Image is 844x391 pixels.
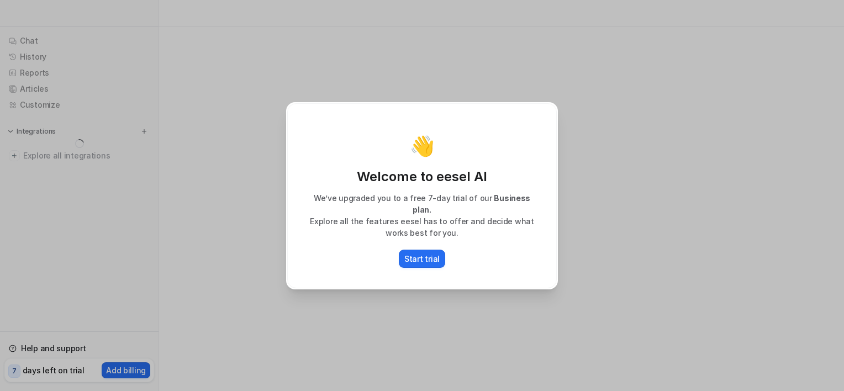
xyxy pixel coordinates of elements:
p: 👋 [410,135,435,157]
p: Start trial [404,253,440,265]
p: Explore all the features eesel has to offer and decide what works best for you. [299,215,545,239]
button: Start trial [399,250,445,268]
p: Welcome to eesel AI [299,168,545,186]
p: We’ve upgraded you to a free 7-day trial of our [299,192,545,215]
